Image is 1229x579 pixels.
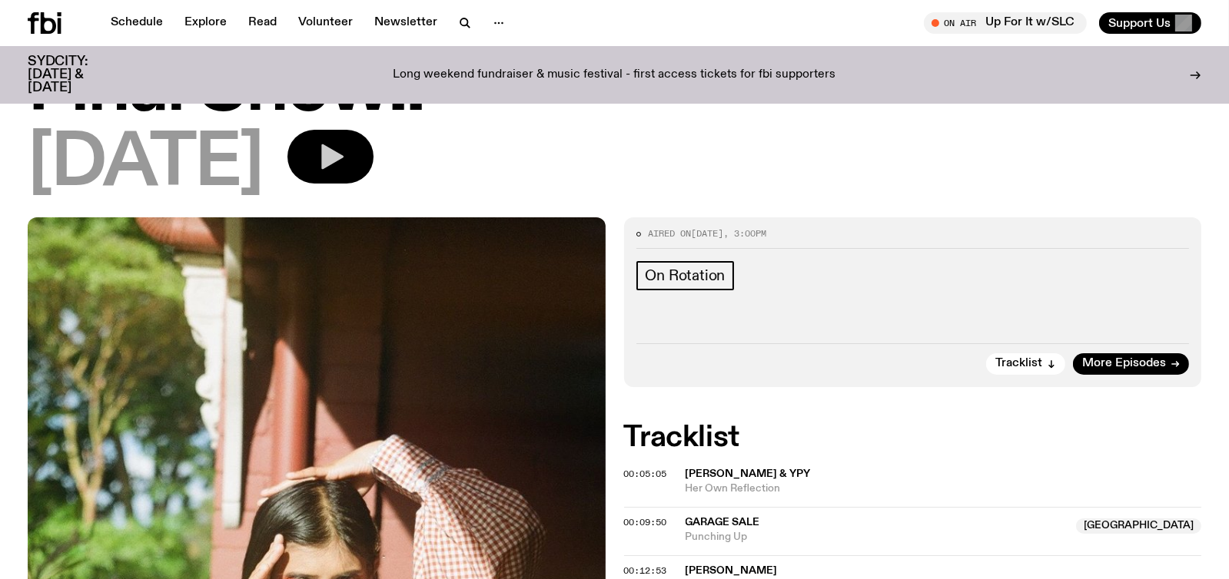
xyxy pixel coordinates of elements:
a: More Episodes [1073,353,1189,375]
button: Support Us [1099,12,1201,34]
span: 00:05:05 [624,468,667,480]
span: Punching Up [686,530,1068,544]
a: Read [239,12,286,34]
span: Tracklist [995,358,1042,369]
button: Tracklist [986,353,1065,375]
h2: Tracklist [624,424,1202,452]
button: 00:05:05 [624,470,667,478]
span: Garage Sale [686,517,760,528]
span: Support Us [1108,16,1171,30]
span: More Episodes [1082,358,1166,369]
p: Long weekend fundraiser & music festival - first access tickets for fbi supporters [394,68,836,82]
span: , 3:00pm [724,227,767,240]
span: [DATE] [28,130,263,199]
button: On AirUp For It w/SLC [924,12,1087,34]
button: 00:12:53 [624,567,667,575]
span: Her Own Reflection [686,481,1202,496]
span: 00:12:53 [624,564,667,577]
a: Volunteer [289,12,362,34]
a: Explore [175,12,236,34]
a: Schedule [101,12,172,34]
a: On Rotation [636,261,735,290]
span: On Rotation [646,267,726,284]
span: [PERSON_NAME] [686,565,778,576]
button: 00:09:50 [624,518,667,527]
span: [GEOGRAPHIC_DATA] [1076,518,1201,534]
span: Aired on [649,227,692,240]
span: [DATE] [692,227,724,240]
span: [PERSON_NAME] & YPY [686,468,811,479]
h3: SYDCITY: [DATE] & [DATE] [28,55,126,94]
a: Newsletter [365,12,447,34]
span: 00:09:50 [624,516,667,528]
